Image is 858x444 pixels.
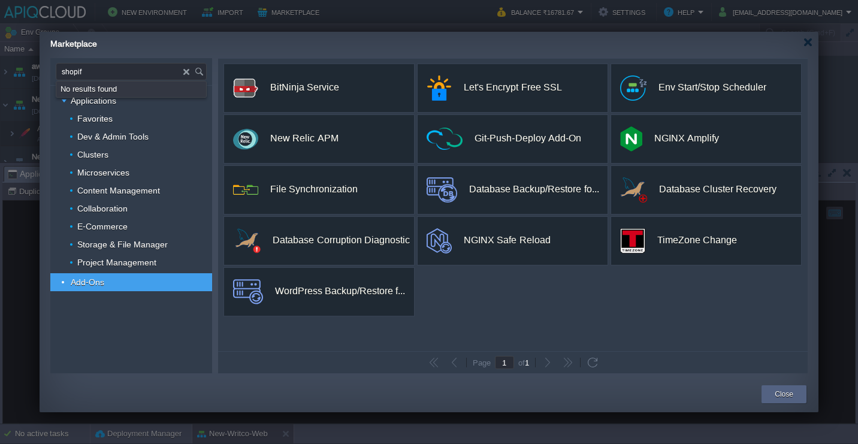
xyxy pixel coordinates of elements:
[620,177,647,203] img: database-recovery.png
[427,75,452,101] img: letsencrypt.png
[273,228,410,253] div: Database Corruption Diagnostic
[233,75,258,101] img: logo.png
[620,228,645,253] img: timezone-logo.png
[275,279,406,304] div: WordPress Backup/Restore for the filesystem and the databases
[270,177,358,202] div: File Synchronization
[464,75,562,100] div: Let's Encrypt Free SSL
[76,221,129,232] a: E-Commerce
[76,149,110,160] a: Clusters
[233,126,258,152] img: newrelic_70x70.png
[657,228,737,253] div: TimeZone Change
[620,75,646,101] img: logo.png
[70,277,106,288] a: Add-Ons
[233,279,263,304] img: backup-logo.svg
[76,113,114,124] a: Favorites
[76,167,131,178] a: Microservices
[525,358,529,367] span: 1
[658,75,766,100] div: Env Start/Stop Scheduler
[469,177,599,202] div: Database Backup/Restore for the filesystem and the databases
[469,358,495,367] div: Page
[427,128,463,150] img: ci-cd-icon.png
[270,75,339,100] div: BitNinja Service
[70,95,118,106] a: Applications
[659,177,777,202] div: Database Cluster Recovery
[464,228,551,253] div: NGINX Safe Reload
[475,126,581,151] div: Git-Push-Deploy Add-On
[233,177,258,203] img: icon.png
[50,39,97,49] span: Marketplace
[76,257,158,268] a: Project Management
[233,228,261,253] img: database-corruption-check.png
[427,177,457,203] img: backup-logo.png
[775,388,793,400] button: Close
[620,126,642,152] img: nginx-amplify-logo.png
[270,126,339,151] div: New Relic APM
[514,358,533,367] div: of
[76,239,170,250] a: Storage & File Manager
[61,81,206,97] div: No results found
[427,228,452,253] img: logo.svg
[76,185,162,196] a: Content Management
[76,203,129,214] a: Collaboration
[654,126,719,151] div: NGINX Amplify
[76,131,150,142] a: Dev & Admin Tools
